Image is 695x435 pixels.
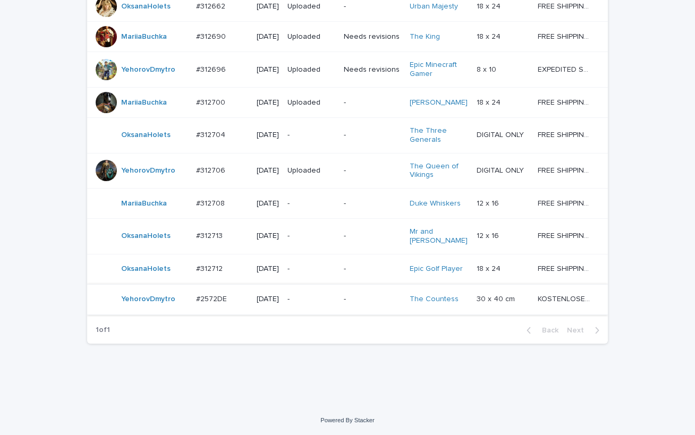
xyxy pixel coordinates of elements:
[287,199,335,208] p: -
[121,32,167,41] a: MariiaBuchka
[287,295,335,304] p: -
[287,98,335,107] p: Uploaded
[121,166,175,175] a: YehorovDmytro
[121,2,171,11] a: OksanaHolets
[477,164,526,175] p: DIGITAL ONLY
[567,327,590,334] span: Next
[477,129,526,140] p: DIGITAL ONLY
[477,262,503,274] p: 18 x 24
[538,30,593,41] p: FREE SHIPPING - preview in 1-2 business days, after your approval delivery will take 5-10 b.d.
[87,87,608,117] tr: MariiaBuchka #312700#312700 [DATE]Uploaded-[PERSON_NAME] 18 x 2418 x 24 FREE SHIPPING - preview i...
[538,262,593,274] p: FREE SHIPPING - preview in 1-2 business days, after your approval delivery will take 5-10 b.d.
[477,63,498,74] p: 8 x 10
[287,2,335,11] p: Uploaded
[196,262,225,274] p: #312712
[196,129,227,140] p: #312704
[196,293,229,304] p: #2572DE
[287,232,335,241] p: -
[410,227,468,245] a: Mr and [PERSON_NAME]
[196,96,227,107] p: #312700
[344,199,401,208] p: -
[196,30,228,41] p: #312690
[257,2,279,11] p: [DATE]
[536,327,558,334] span: Back
[287,65,335,74] p: Uploaded
[410,2,458,11] a: Urban Majesty
[196,164,227,175] p: #312706
[257,232,279,241] p: [DATE]
[287,166,335,175] p: Uploaded
[410,126,468,144] a: The Three Generals
[477,96,503,107] p: 18 x 24
[538,293,593,304] p: KOSTENLOSER VERSAND - Vorschau in 1-2 Werktagen, nach Genehmigung 10-12 Werktage Lieferung
[563,326,608,335] button: Next
[344,65,401,74] p: Needs revisions
[257,98,279,107] p: [DATE]
[477,229,501,241] p: 12 x 16
[344,131,401,140] p: -
[477,30,503,41] p: 18 x 24
[121,199,167,208] a: MariiaBuchka
[257,32,279,41] p: [DATE]
[518,326,563,335] button: Back
[538,197,593,208] p: FREE SHIPPING - preview in 1-2 business days, after your approval delivery will take 5-10 b.d.
[287,131,335,140] p: -
[87,52,608,88] tr: YehorovDmytro #312696#312696 [DATE]UploadedNeeds revisionsEpic Minecraft Gamer 8 x 108 x 10 EXPED...
[538,229,593,241] p: FREE SHIPPING - preview in 1-2 business days, after your approval delivery will take 5-10 b.d.
[344,232,401,241] p: -
[538,96,593,107] p: FREE SHIPPING - preview in 1-2 business days, after your approval delivery will take 5-10 b.d.
[196,63,228,74] p: #312696
[538,164,593,175] p: FREE SHIPPING - preview in 1-2 business days, after your approval delivery will take 5-10 b.d.
[87,254,608,284] tr: OksanaHolets #312712#312712 [DATE]--Epic Golf Player 18 x 2418 x 24 FREE SHIPPING - preview in 1-...
[287,265,335,274] p: -
[121,295,175,304] a: YehorovDmytro
[410,98,468,107] a: [PERSON_NAME]
[257,295,279,304] p: [DATE]
[344,2,401,11] p: -
[344,295,401,304] p: -
[87,153,608,189] tr: YehorovDmytro #312706#312706 [DATE]Uploaded-The Queen of Vikings DIGITAL ONLYDIGITAL ONLY FREE SH...
[87,189,608,219] tr: MariiaBuchka #312708#312708 [DATE]--Duke Whiskers 12 x 1612 x 16 FREE SHIPPING - preview in 1-2 b...
[257,199,279,208] p: [DATE]
[344,32,401,41] p: Needs revisions
[121,232,171,241] a: OksanaHolets
[538,129,593,140] p: FREE SHIPPING - preview in 1-2 business days, after your approval delivery will take 5-10 b.d.
[87,219,608,254] tr: OksanaHolets #312713#312713 [DATE]--Mr and [PERSON_NAME] 12 x 1612 x 16 FREE SHIPPING - preview i...
[538,63,593,74] p: EXPEDITED SHIPPING - preview in 1 business day; delivery up to 5 business days after your approval.
[121,265,171,274] a: OksanaHolets
[410,61,468,79] a: Epic Minecraft Gamer
[87,22,608,52] tr: MariiaBuchka #312690#312690 [DATE]UploadedNeeds revisionsThe King 18 x 2418 x 24 FREE SHIPPING - ...
[87,317,118,343] p: 1 of 1
[257,265,279,274] p: [DATE]
[257,65,279,74] p: [DATE]
[477,293,517,304] p: 30 x 40 cm
[196,229,225,241] p: #312713
[344,265,401,274] p: -
[410,295,459,304] a: The Countess
[410,265,463,274] a: Epic Golf Player
[121,131,171,140] a: OksanaHolets
[121,65,175,74] a: YehorovDmytro
[344,98,401,107] p: -
[87,284,608,314] tr: YehorovDmytro #2572DE#2572DE [DATE]--The Countess 30 x 40 cm30 x 40 cm KOSTENLOSER VERSAND - Vors...
[196,197,227,208] p: #312708
[257,166,279,175] p: [DATE]
[410,199,461,208] a: Duke Whiskers
[410,32,440,41] a: The King
[410,162,468,180] a: The Queen of Vikings
[320,417,374,423] a: Powered By Stacker
[287,32,335,41] p: Uploaded
[121,98,167,107] a: MariiaBuchka
[257,131,279,140] p: [DATE]
[344,166,401,175] p: -
[477,197,501,208] p: 12 x 16
[87,117,608,153] tr: OksanaHolets #312704#312704 [DATE]--The Three Generals DIGITAL ONLYDIGITAL ONLY FREE SHIPPING - p...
